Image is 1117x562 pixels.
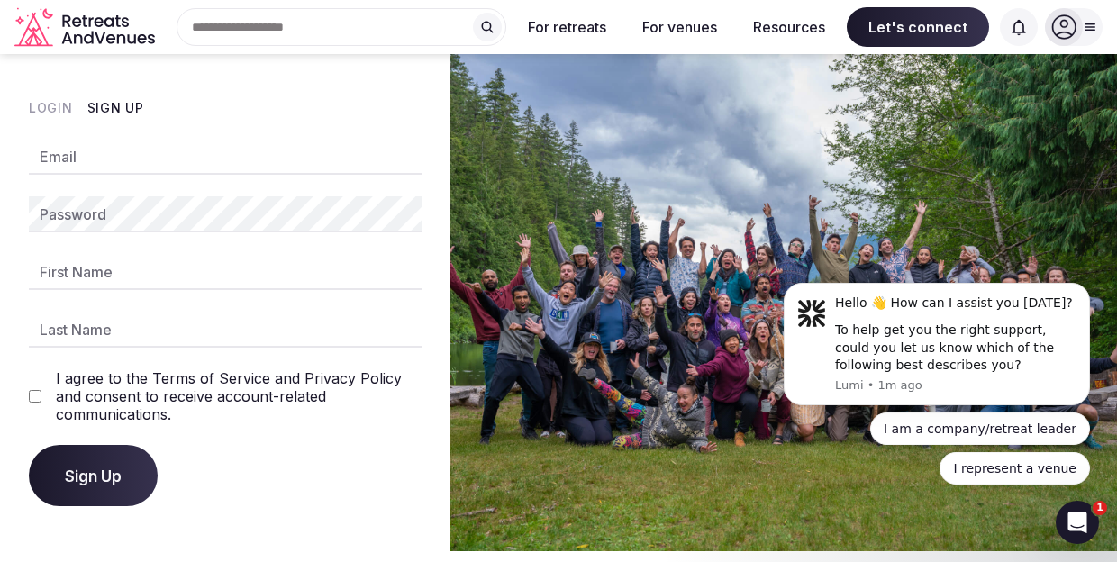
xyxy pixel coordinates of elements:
[304,369,402,387] a: Privacy Policy
[152,369,270,387] a: Terms of Service
[739,7,840,47] button: Resources
[65,467,122,485] span: Sign Up
[1093,501,1107,515] span: 1
[29,445,158,506] button: Sign Up
[628,7,731,47] button: For venues
[757,267,1117,495] iframe: Intercom notifications message
[56,369,422,423] label: I agree to the and and consent to receive account-related communications.
[1056,501,1099,544] iframe: Intercom live chat
[450,54,1117,551] img: My Account Background
[513,7,621,47] button: For retreats
[847,7,989,47] span: Let's connect
[14,7,159,48] a: Visit the homepage
[87,99,144,117] button: Sign Up
[14,7,159,48] svg: Retreats and Venues company logo
[29,99,73,117] button: Login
